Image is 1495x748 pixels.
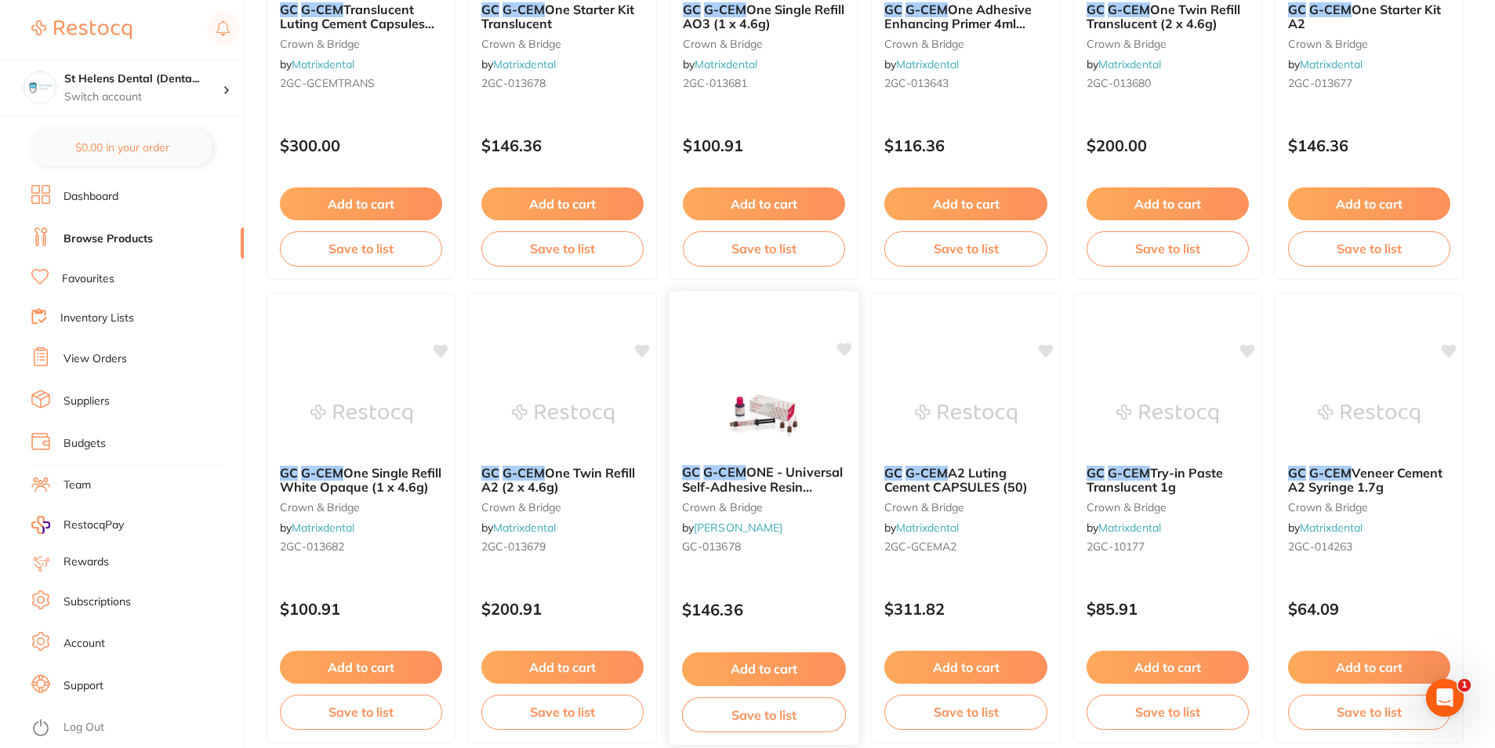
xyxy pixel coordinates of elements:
[481,2,634,31] span: One Starter Kit Translucent
[1098,57,1161,71] a: Matrixdental
[481,539,546,554] span: 2GC-013679
[64,636,105,652] a: Account
[280,465,298,481] em: GC
[1288,600,1450,618] p: $64.09
[481,466,644,495] b: GC G-CEM One Twin Refill A2 (2 x 4.6g)
[884,466,1047,495] b: GC G-CEM A2 Luting Cement CAPSULES (50)
[884,695,1047,729] button: Save to list
[1288,651,1450,684] button: Add to cart
[1087,38,1249,50] small: crown & bridge
[1288,76,1352,90] span: 2GC-013677
[1098,521,1161,535] a: Matrixdental
[682,539,741,554] span: GC-013678
[1087,2,1249,31] b: GC G-CEM One Twin Refill Translucent (2 x 4.6g)
[1087,539,1145,554] span: 2GC-10177
[884,38,1047,50] small: crown & bridge
[64,71,223,87] h4: St Helens Dental (DentalTown 2)
[481,501,644,514] small: crown & bridge
[1087,651,1249,684] button: Add to cart
[1288,2,1441,31] span: One Starter Kit A2
[62,271,114,287] a: Favourites
[31,129,212,166] button: $0.00 in your order
[884,231,1047,266] button: Save to list
[1087,136,1249,154] p: $200.00
[682,521,782,535] span: by
[1087,2,1240,31] span: One Twin Refill Translucent (2 x 4.6g)
[280,57,354,71] span: by
[31,516,50,534] img: RestocqPay
[683,2,844,31] span: One Single Refill AO3 (1 x 4.6g)
[60,310,134,326] a: Inventory Lists
[1108,465,1150,481] em: G-CEM
[481,136,644,154] p: $146.36
[884,465,1028,495] span: A2 Luting Cement CAPSULES (50)
[64,720,104,735] a: Log Out
[1087,2,1105,17] em: GC
[1087,466,1249,495] b: GC G-CEM Try-in Paste Translucent 1g
[1288,2,1450,31] b: GC G-CEM One Starter Kit A2
[493,57,556,71] a: Matrixdental
[1087,600,1249,618] p: $85.91
[280,466,442,495] b: GC G-CEM One Single Refill White Opaque (1 x 4.6g)
[481,57,556,71] span: by
[1087,465,1223,495] span: Try-in Paste Translucent 1g
[481,521,556,535] span: by
[884,57,959,71] span: by
[280,38,442,50] small: crown & bridge
[896,57,959,71] a: Matrixdental
[280,2,434,46] span: Translucent Luting Cement Capsules (50)
[1309,2,1352,17] em: G-CEM
[64,189,118,205] a: Dashboard
[1300,521,1363,535] a: Matrixdental
[1288,57,1363,71] span: by
[280,651,442,684] button: Add to cart
[280,136,442,154] p: $300.00
[1087,695,1249,729] button: Save to list
[1087,57,1161,71] span: by
[1288,231,1450,266] button: Save to list
[1288,136,1450,154] p: $146.36
[1288,501,1450,514] small: crown & bridge
[704,2,746,17] em: G-CEM
[884,465,902,481] em: GC
[481,2,499,17] em: GC
[280,539,344,554] span: 2GC-013682
[64,394,110,409] a: Suppliers
[280,465,441,495] span: One Single Refill White Opaque (1 x 4.6g)
[64,477,91,493] a: Team
[1087,521,1161,535] span: by
[1318,375,1420,453] img: GC G-CEM Veneer Cement A2 Syringe 1.7g
[683,38,845,50] small: crown & bridge
[493,521,556,535] a: Matrixdental
[682,500,846,513] small: crown & bridge
[884,136,1047,154] p: $116.36
[905,465,948,481] em: G-CEM
[683,76,747,90] span: 2GC-013681
[1087,76,1151,90] span: 2GC-013680
[481,38,644,50] small: crown & bridge
[481,600,644,618] p: $200.91
[503,2,545,17] em: G-CEM
[896,521,959,535] a: Matrixdental
[682,465,846,494] b: GC G-CEM ONE - Universal Self-Adhesive Resin Cement - Starter Kit - Shade Translucent
[481,695,644,729] button: Save to list
[683,136,845,154] p: $100.91
[481,465,499,481] em: GC
[1288,465,1442,495] span: Veneer Cement A2 Syringe 1.7g
[682,464,700,480] em: GC
[31,516,124,534] a: RestocqPay
[481,231,644,266] button: Save to list
[280,695,442,729] button: Save to list
[683,2,701,17] em: GC
[1300,57,1363,71] a: Matrixdental
[1288,695,1450,729] button: Save to list
[31,716,239,741] button: Log Out
[280,501,442,514] small: crown & bridge
[1288,539,1352,554] span: 2GC-014263
[682,652,846,686] button: Add to cart
[1116,375,1218,453] img: GC G-CEM Try-in Paste Translucent 1g
[884,2,1032,46] span: One Adhesive Enhancing Primer 4ml Bottle
[292,521,354,535] a: Matrixdental
[1288,187,1450,220] button: Add to cart
[64,351,127,367] a: View Orders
